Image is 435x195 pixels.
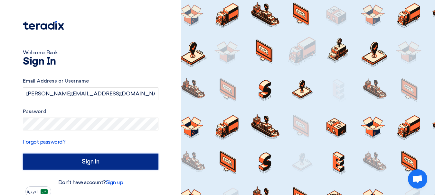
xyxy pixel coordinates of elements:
h1: Sign In [23,57,158,67]
input: Sign in [23,154,158,170]
span: العربية [27,190,39,194]
a: Sign up [106,179,123,185]
img: Teradix logo [23,21,64,30]
label: Password [23,108,158,115]
input: Enter your business email or username [23,87,158,100]
div: Welcome Back ... [23,49,158,57]
img: ar-AR.png [41,189,48,194]
label: Email Address or Username [23,77,158,85]
a: Open chat [408,169,427,189]
a: Forgot password? [23,139,65,145]
div: Don't have account? [23,179,158,186]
